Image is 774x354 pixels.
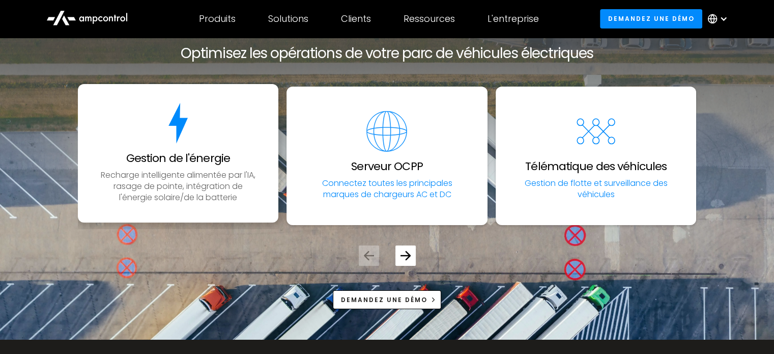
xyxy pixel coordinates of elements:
div: Ressources [404,13,455,24]
div: L'entreprise [488,13,539,24]
div: 1 / 5 [78,87,279,225]
div: Produits [199,13,236,24]
a: energy for ev chargingGestion de l'énergieRecharge intelligente alimentée par l'IA, rasage de poi... [78,84,279,223]
div: Next slide [395,246,416,266]
div: Solutions [268,13,308,24]
a: Télématique des véhiculesGestion de flotte et surveillance des véhicules [496,87,697,225]
div: Demandez une démo [341,295,427,305]
h3: Serveur OCPP [351,160,422,173]
div: Clients [341,13,371,24]
div: 3 / 5 [496,87,697,225]
h3: Gestion de l'énergie [126,152,230,165]
div: Previous slide [359,246,379,266]
a: Demandez une démo [600,9,702,28]
p: Gestion de flotte et surveillance des véhicules [518,178,674,201]
div: 2 / 5 [286,87,488,225]
img: software for EV fleets [366,111,407,152]
h2: Optimisez les opérations de votre parc de véhicules électriques [78,45,697,62]
a: software for EV fleetsServeur OCPPConnectez toutes les principales marques de chargeurs AC et DC [286,87,488,225]
img: energy for ev charging [158,103,198,144]
a: Demandez une démo [333,290,441,309]
h3: Télématique des véhicules [525,160,667,173]
p: Connectez toutes les principales marques de chargeurs AC et DC [309,178,465,201]
p: Recharge intelligente alimentée par l'IA, rasage de pointe, intégration de l'énergie solaire/de l... [100,170,256,204]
